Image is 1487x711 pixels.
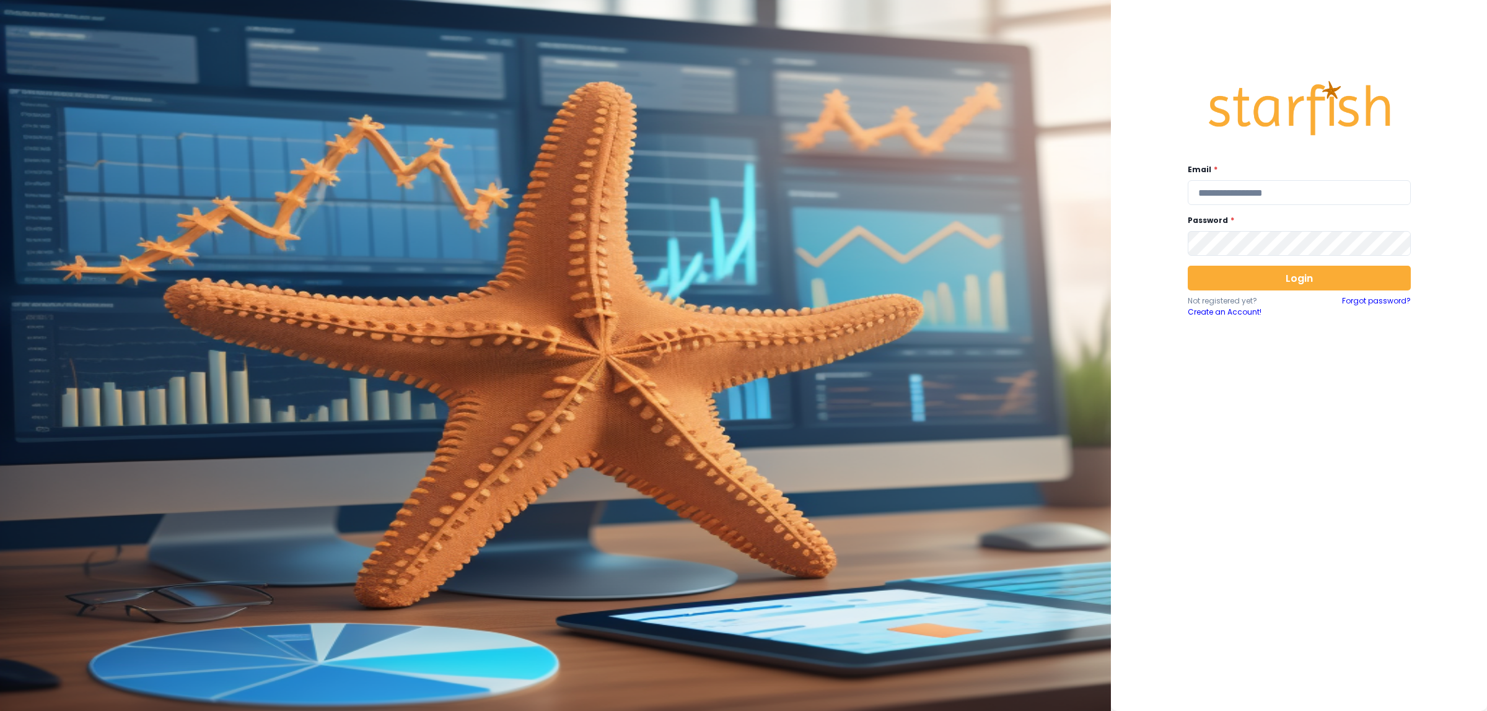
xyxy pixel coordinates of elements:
[1342,295,1411,318] a: Forgot password?
[1188,215,1403,226] label: Password
[1188,295,1299,307] p: Not registered yet?
[1188,266,1411,290] button: Login
[1188,164,1403,175] label: Email
[1188,307,1299,318] a: Create an Account!
[1206,69,1392,147] img: Logo.42cb71d561138c82c4ab.png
